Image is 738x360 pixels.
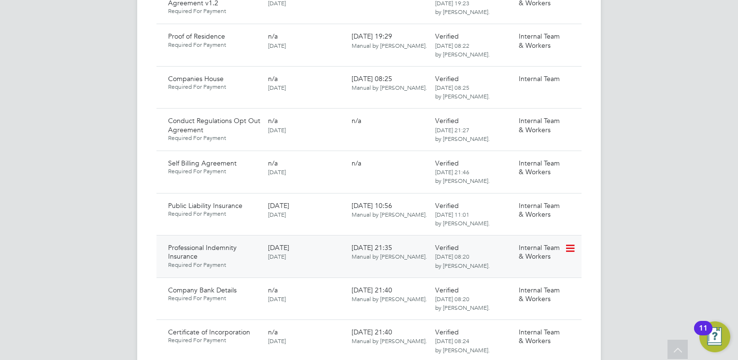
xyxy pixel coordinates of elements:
[435,243,459,252] span: Verified
[352,337,427,345] span: Manual by [PERSON_NAME].
[435,210,490,227] span: [DATE] 11:01 by [PERSON_NAME].
[268,243,289,252] span: [DATE]
[435,168,490,184] span: [DATE] 21:46 by [PERSON_NAME].
[168,167,260,175] span: Required For Payment
[435,159,459,167] span: Verified
[168,210,260,218] span: Required For Payment
[699,328,708,341] div: 11
[519,159,560,176] span: Internal Team & Workers
[435,201,459,210] span: Verified
[519,116,560,134] span: Internal Team & Workers
[435,74,459,83] span: Verified
[168,201,242,210] span: Public Liability Insurance
[435,286,459,294] span: Verified
[352,116,361,125] span: n/a
[435,116,459,125] span: Verified
[268,83,286,91] span: [DATE]
[268,201,289,210] span: [DATE]
[168,336,260,344] span: Required For Payment
[168,328,250,336] span: Certificate of Incorporation
[519,286,560,303] span: Internal Team & Workers
[168,243,237,261] span: Professional Indemnity Insurance
[268,295,286,303] span: [DATE]
[268,286,278,294] span: n/a
[352,83,427,91] span: Manual by [PERSON_NAME].
[168,83,260,91] span: Required For Payment
[168,286,237,294] span: Company Bank Details
[435,126,490,142] span: [DATE] 21:27 by [PERSON_NAME].
[435,328,459,336] span: Verified
[268,337,286,345] span: [DATE]
[435,83,490,100] span: [DATE] 08:25 by [PERSON_NAME].
[519,32,560,49] span: Internal Team & Workers
[352,32,427,49] span: [DATE] 19:29
[168,41,260,49] span: Required For Payment
[519,74,560,83] span: Internal Team
[268,126,286,134] span: [DATE]
[519,201,560,219] span: Internal Team & Workers
[352,201,427,219] span: [DATE] 10:56
[352,243,427,261] span: [DATE] 21:35
[435,295,490,311] span: [DATE] 08:20 by [PERSON_NAME].
[168,294,260,302] span: Required For Payment
[352,74,427,92] span: [DATE] 08:25
[435,42,490,58] span: [DATE] 08:22 by [PERSON_NAME].
[268,328,278,336] span: n/a
[352,42,427,49] span: Manual by [PERSON_NAME].
[352,252,427,260] span: Manual by [PERSON_NAME].
[168,74,224,83] span: Companies House
[268,210,286,218] span: [DATE]
[352,210,427,218] span: Manual by [PERSON_NAME].
[168,261,260,269] span: Required For Payment
[168,159,237,167] span: Self Billing Agreement
[268,32,278,41] span: n/a
[352,159,361,167] span: n/a
[168,116,260,134] span: Conduct Regulations Opt Out Agreement
[435,252,490,269] span: [DATE] 08:20 by [PERSON_NAME].
[268,159,278,167] span: n/a
[268,42,286,49] span: [DATE]
[519,328,560,345] span: Internal Team & Workers
[268,168,286,176] span: [DATE]
[352,286,427,303] span: [DATE] 21:40
[352,295,427,303] span: Manual by [PERSON_NAME].
[268,116,278,125] span: n/a
[352,328,427,345] span: [DATE] 21:40
[519,243,560,261] span: Internal Team & Workers
[168,7,260,15] span: Required For Payment
[435,32,459,41] span: Verified
[435,337,490,353] span: [DATE] 08:24 by [PERSON_NAME].
[268,252,286,260] span: [DATE]
[168,32,225,41] span: Proof of Residence
[168,134,260,142] span: Required For Payment
[268,74,278,83] span: n/a
[699,321,730,352] button: Open Resource Center, 11 new notifications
